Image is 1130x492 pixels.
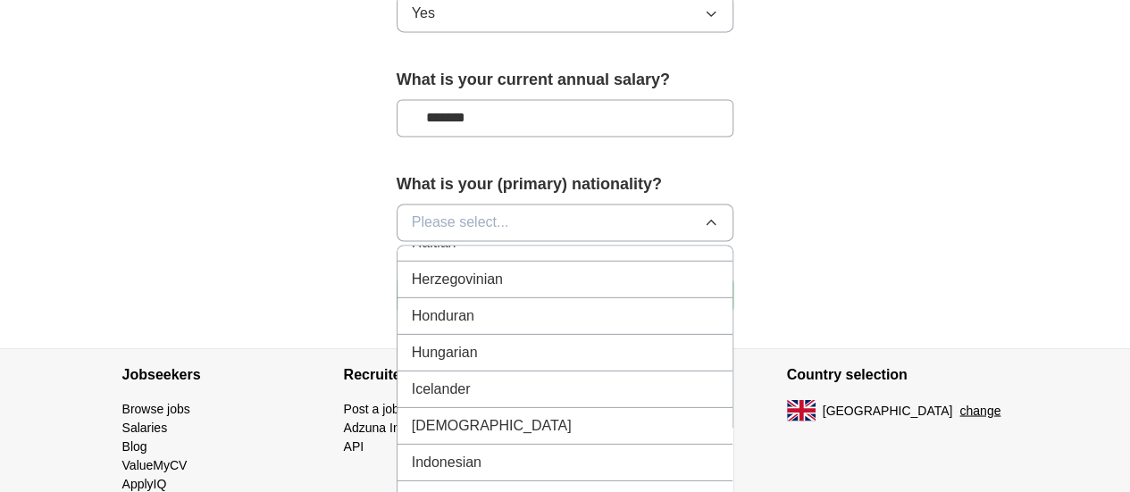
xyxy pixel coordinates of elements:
a: ApplyIQ [122,476,167,490]
span: Honduran [412,304,474,326]
h4: Country selection [787,349,1009,399]
a: Adzuna Intelligence [344,420,453,434]
span: Herzegovinian [412,268,503,289]
span: Icelander [412,378,471,399]
a: Browse jobs [122,401,190,415]
span: Yes [412,3,435,24]
label: What is your current annual salary? [397,68,734,92]
a: ValueMyCV [122,457,188,471]
a: Blog [122,438,147,453]
span: Please select... [412,212,509,233]
img: UK flag [787,399,816,421]
span: Indonesian [412,451,481,472]
a: Salaries [122,420,168,434]
span: [GEOGRAPHIC_DATA] [823,401,953,420]
a: Post a job [344,401,399,415]
label: What is your (primary) nationality? [397,172,734,196]
button: change [959,401,1000,420]
button: Please select... [397,204,734,241]
span: Hungarian [412,341,478,363]
span: [DEMOGRAPHIC_DATA] [412,414,572,436]
a: API [344,438,364,453]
